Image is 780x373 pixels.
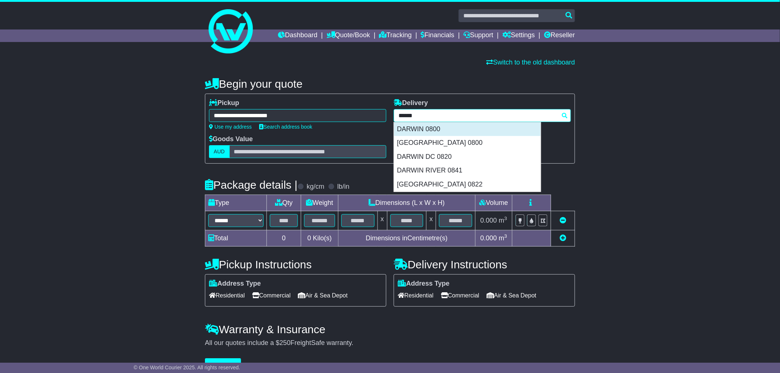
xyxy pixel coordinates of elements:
span: 0.000 [480,217,497,224]
div: DARWIN 0800 [394,122,541,136]
h4: Package details | [205,179,297,191]
td: Type [205,195,267,211]
a: Add new item [560,234,566,242]
label: Delivery [394,99,428,107]
typeahead: Please provide city [394,109,571,122]
a: Switch to the old dashboard [487,59,575,66]
label: AUD [209,145,230,158]
span: Air & Sea Depot [298,290,348,301]
a: Quote/Book [327,29,370,42]
a: Remove this item [560,217,566,224]
span: Commercial [441,290,479,301]
label: Pickup [209,99,239,107]
label: Address Type [209,280,261,288]
a: Dashboard [278,29,317,42]
h4: Warranty & Insurance [205,323,575,335]
a: Reseller [544,29,575,42]
span: © One World Courier 2025. All rights reserved. [134,365,240,370]
label: Goods Value [209,135,253,143]
td: Dimensions (L x W x H) [338,195,475,211]
td: 0 [267,230,301,247]
span: 0 [307,234,311,242]
td: x [377,211,387,230]
span: 0.000 [480,234,497,242]
td: x [426,211,436,230]
a: Support [463,29,493,42]
h4: Delivery Instructions [394,258,575,271]
div: DARWIN RIVER 0841 [394,164,541,178]
label: Address Type [398,280,450,288]
a: Settings [502,29,535,42]
td: Qty [267,195,301,211]
div: [GEOGRAPHIC_DATA] 0822 [394,178,541,192]
td: Weight [301,195,338,211]
div: [GEOGRAPHIC_DATA] 0800 [394,136,541,150]
td: Kilo(s) [301,230,338,247]
span: m [499,217,507,224]
span: Commercial [252,290,290,301]
a: Search address book [259,124,312,130]
a: Tracking [379,29,412,42]
div: DARWIN DC 0820 [394,150,541,164]
td: Dimensions in Centimetre(s) [338,230,475,247]
a: Financials [421,29,455,42]
button: Get Quotes [205,358,241,371]
span: Air & Sea Depot [487,290,537,301]
td: Volume [475,195,512,211]
sup: 3 [504,216,507,221]
h4: Pickup Instructions [205,258,386,271]
label: lb/in [337,183,349,191]
div: All our quotes include a $ FreightSafe warranty. [205,339,575,347]
a: Use my address [209,124,252,130]
label: kg/cm [307,183,324,191]
sup: 3 [504,233,507,239]
span: m [499,234,507,242]
span: Residential [398,290,433,301]
h4: Begin your quote [205,78,575,90]
span: Residential [209,290,245,301]
span: 250 [279,339,290,346]
td: Total [205,230,267,247]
